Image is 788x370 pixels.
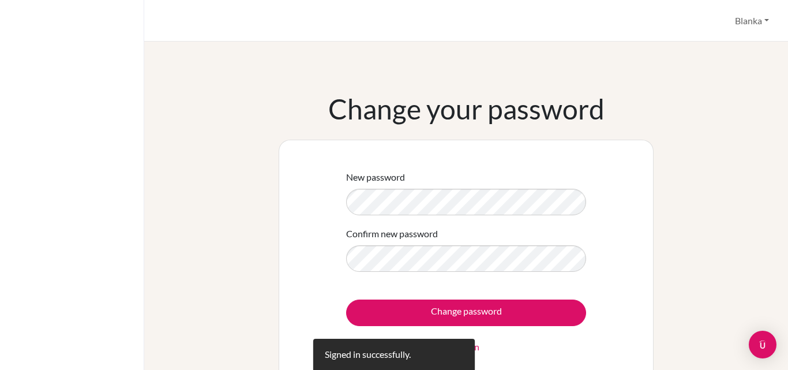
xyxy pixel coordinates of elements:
[749,331,776,358] div: Open Intercom Messenger
[730,10,774,32] button: Blanka
[346,170,405,184] label: New password
[346,300,586,326] input: Change password
[325,347,411,361] div: Signed in successfully.
[346,227,438,241] label: Confirm new password
[328,92,605,126] h1: Change your password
